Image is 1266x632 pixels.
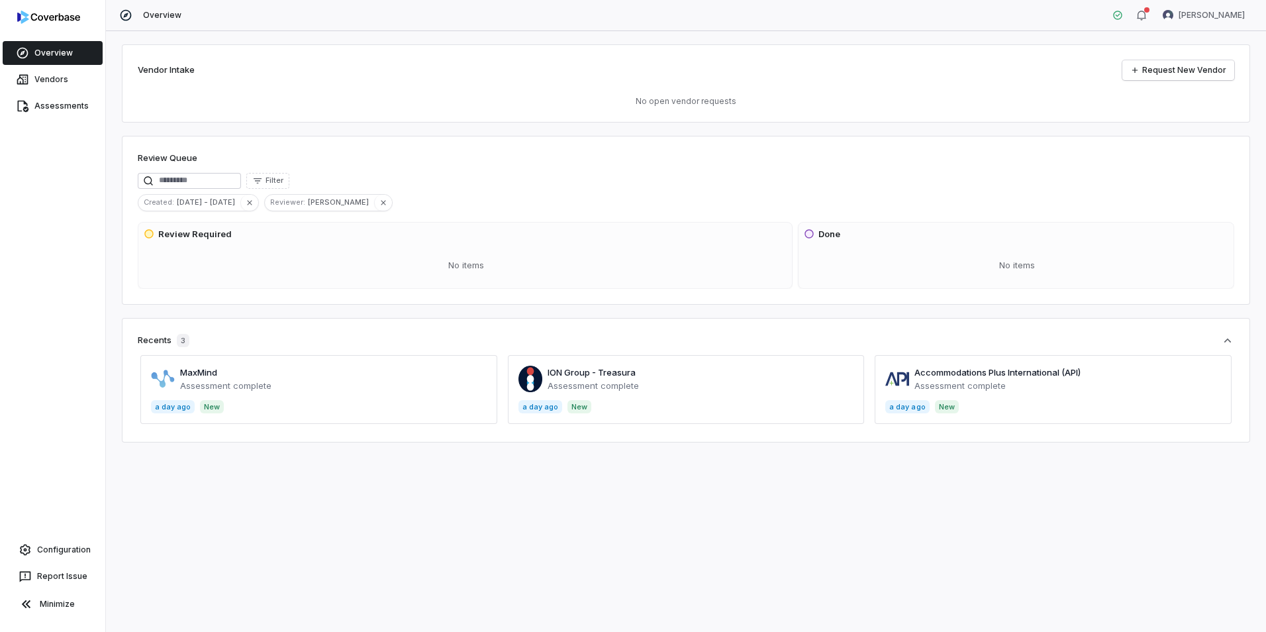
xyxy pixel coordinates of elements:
[5,538,100,562] a: Configuration
[138,334,1234,347] button: Recents3
[177,334,189,347] span: 3
[17,11,80,24] img: logo-D7KZi-bG.svg
[3,41,103,65] a: Overview
[144,248,789,283] div: No items
[1179,10,1245,21] span: [PERSON_NAME]
[177,196,240,208] span: [DATE] - [DATE]
[138,196,177,208] span: Created :
[5,591,100,617] button: Minimize
[138,96,1234,107] p: No open vendor requests
[246,173,289,189] button: Filter
[308,196,374,208] span: [PERSON_NAME]
[5,564,100,588] button: Report Issue
[180,367,217,378] a: MaxMind
[914,367,1081,378] a: Accommodations Plus International (API)
[143,10,181,21] span: Overview
[138,152,197,165] h1: Review Queue
[804,248,1231,283] div: No items
[265,196,308,208] span: Reviewer :
[138,64,195,77] h2: Vendor Intake
[548,367,636,378] a: ION Group - Treasura
[138,334,189,347] div: Recents
[3,94,103,118] a: Assessments
[1155,5,1253,25] button: Luke Taylor avatar[PERSON_NAME]
[3,68,103,91] a: Vendors
[1163,10,1173,21] img: Luke Taylor avatar
[818,228,840,241] h3: Done
[158,228,232,241] h3: Review Required
[1122,60,1234,80] a: Request New Vendor
[266,176,283,185] span: Filter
